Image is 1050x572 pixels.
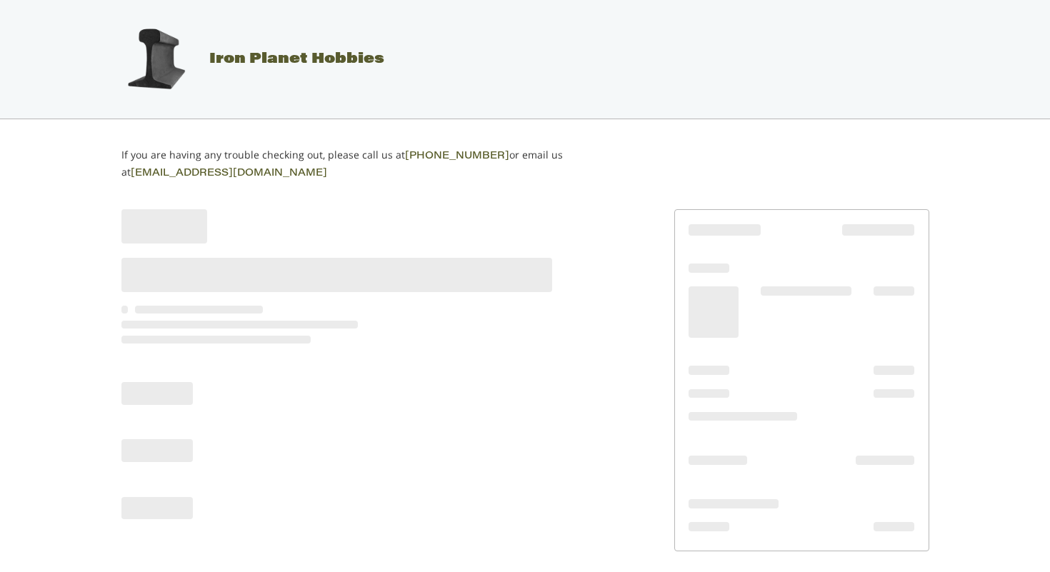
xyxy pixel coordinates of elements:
[131,169,327,179] a: [EMAIL_ADDRESS][DOMAIN_NAME]
[106,52,384,66] a: Iron Planet Hobbies
[120,24,191,95] img: Iron Planet Hobbies
[405,151,509,161] a: [PHONE_NUMBER]
[121,147,608,181] p: If you are having any trouble checking out, please call us at or email us at
[209,52,384,66] span: Iron Planet Hobbies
